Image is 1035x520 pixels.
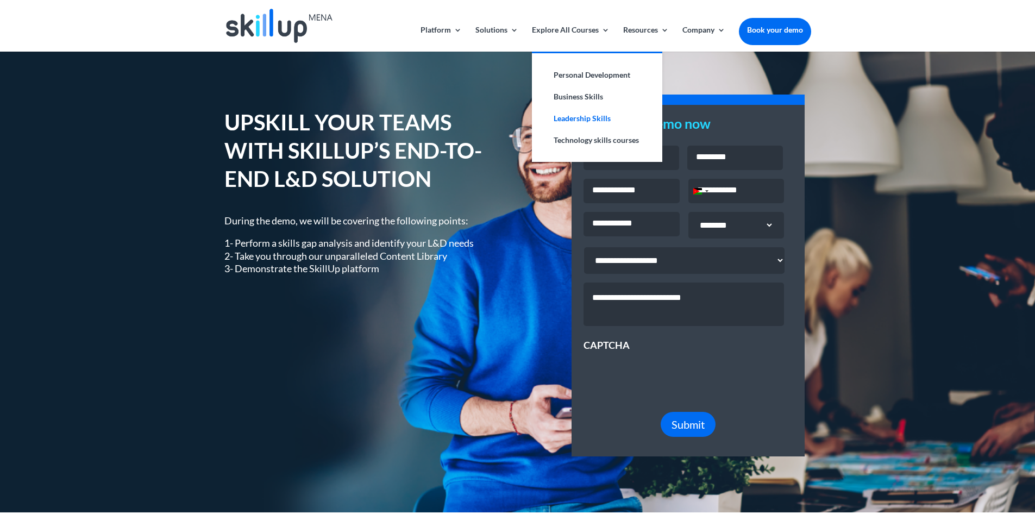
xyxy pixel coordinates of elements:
button: Selected country [689,179,712,203]
p: 1- Perform a skills gap analysis and identify your L&D needs 2- Take you through our unparalleled... [224,237,501,275]
a: Platform [421,26,462,52]
span: Submit [672,418,705,431]
h1: UPSKILL YOUR TEAMS WITH SKILLUP’S END-TO-END L&D SOLUTION [224,108,501,198]
button: Submit [661,412,716,437]
iframe: Chat Widget [981,468,1035,520]
a: Book your demo [739,18,811,42]
a: Explore All Courses [532,26,610,52]
a: Technology skills courses [543,129,651,151]
a: Company [682,26,725,52]
a: Personal Development [543,64,651,86]
img: Skillup Mena [226,9,333,43]
h3: Book your demo now [584,117,793,136]
a: Solutions [475,26,518,52]
iframe: reCAPTCHA [584,352,749,394]
a: Leadership Skills [543,108,651,129]
label: CAPTCHA [584,339,630,352]
a: Resources [623,26,669,52]
a: Business Skills [543,86,651,108]
div: During the demo, we will be covering the following points: [224,215,501,275]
